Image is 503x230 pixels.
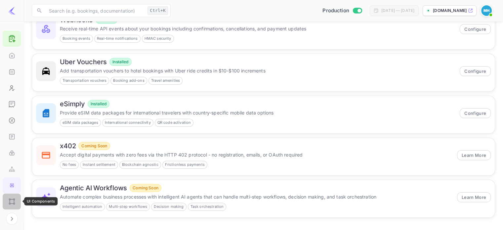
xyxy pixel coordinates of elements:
[110,59,131,65] span: Installed
[155,120,193,125] span: QR code activation
[481,5,492,16] img: Michael Haddad
[60,204,105,209] span: Intelligent automation
[3,194,21,209] a: UI Components
[3,64,21,79] a: Bookings
[163,162,207,167] span: Frictionless payments
[45,4,145,17] input: Search (e.g. bookings, documentation)
[103,120,153,125] span: International connectivity
[460,66,491,76] button: Configure
[80,162,118,167] span: Instant settlement
[60,184,127,192] h6: Agentic AI Workflows
[3,145,21,160] a: API Keys
[322,7,349,15] span: Production
[95,36,140,41] span: Real-time notifications
[320,7,364,15] div: Switch to Sandbox mode
[88,101,109,107] span: Installed
[60,100,85,108] h6: eSimply
[60,36,93,41] span: Booking events
[457,150,491,160] button: Learn More
[381,8,414,14] div: [DATE] — [DATE]
[147,6,168,15] div: Ctrl+K
[460,108,491,118] button: Configure
[3,129,21,144] a: API docs and SDKs
[8,7,16,15] img: LiteAPI
[433,8,467,14] p: [DOMAIN_NAME]
[151,204,186,209] span: Decision making
[79,143,110,149] span: Coming Soon
[60,78,109,83] span: Transportation vouchers
[3,96,21,112] a: Earnings
[60,109,456,116] p: Provide eSIM data packages for international travelers with country-specific mobile data options
[60,151,453,158] p: Accept digital payments with zero fees via the HTTP 402 protocol - no registration, emails, or OA...
[60,58,107,66] h6: Uber Vouchers
[60,67,456,74] p: Add transportation vouchers to hotel bookings with Uber ride credits in $10-$100 increments
[3,210,21,225] a: Performance
[457,192,491,202] button: Learn More
[149,78,182,83] span: Travel amenities
[3,177,21,193] a: Integrations
[3,80,21,95] a: Customers
[111,78,147,83] span: Booking add-ons
[460,24,491,34] button: Configure
[60,142,76,150] h6: x402
[60,193,453,200] p: Automate complex business processes with intelligent AI agents that can handle multi-step workflo...
[130,185,161,191] span: Coming Soon
[24,197,58,206] div: UI Components
[188,204,226,209] span: Task orchestration
[3,48,21,63] a: Home
[6,213,18,225] button: Expand navigation
[142,36,174,41] span: HMAC security
[3,113,21,128] a: Commission
[60,25,456,32] p: Receive real-time API events about your bookings including confirmations, cancellations, and paym...
[60,120,101,125] span: eSIM data packages
[60,162,78,167] span: No fees
[120,162,161,167] span: Blockchain agnostic
[3,161,21,176] a: Webhooks
[106,204,149,209] span: Multi-step workflows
